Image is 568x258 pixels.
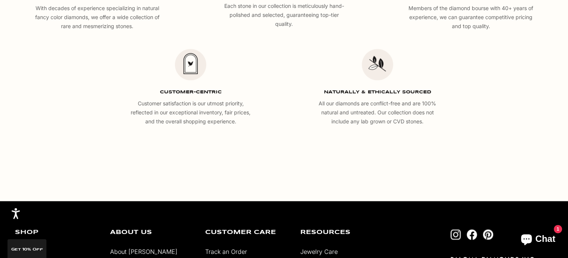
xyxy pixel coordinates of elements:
[7,239,46,258] div: GET 10% Off
[15,229,99,235] p: Shop
[467,229,477,240] a: Follow on Facebook
[205,229,289,235] p: Customer Care
[300,247,338,255] a: Jewelry Care
[483,229,493,240] a: Follow on Pinterest
[11,247,43,251] span: GET 10% Off
[110,247,177,255] a: About [PERSON_NAME]
[110,229,194,235] p: About Us
[300,229,384,235] p: Resources
[205,247,247,255] a: Track an Order
[514,228,562,252] inbox-online-store-chat: Shopify online store chat
[450,229,461,240] a: Follow on Instagram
